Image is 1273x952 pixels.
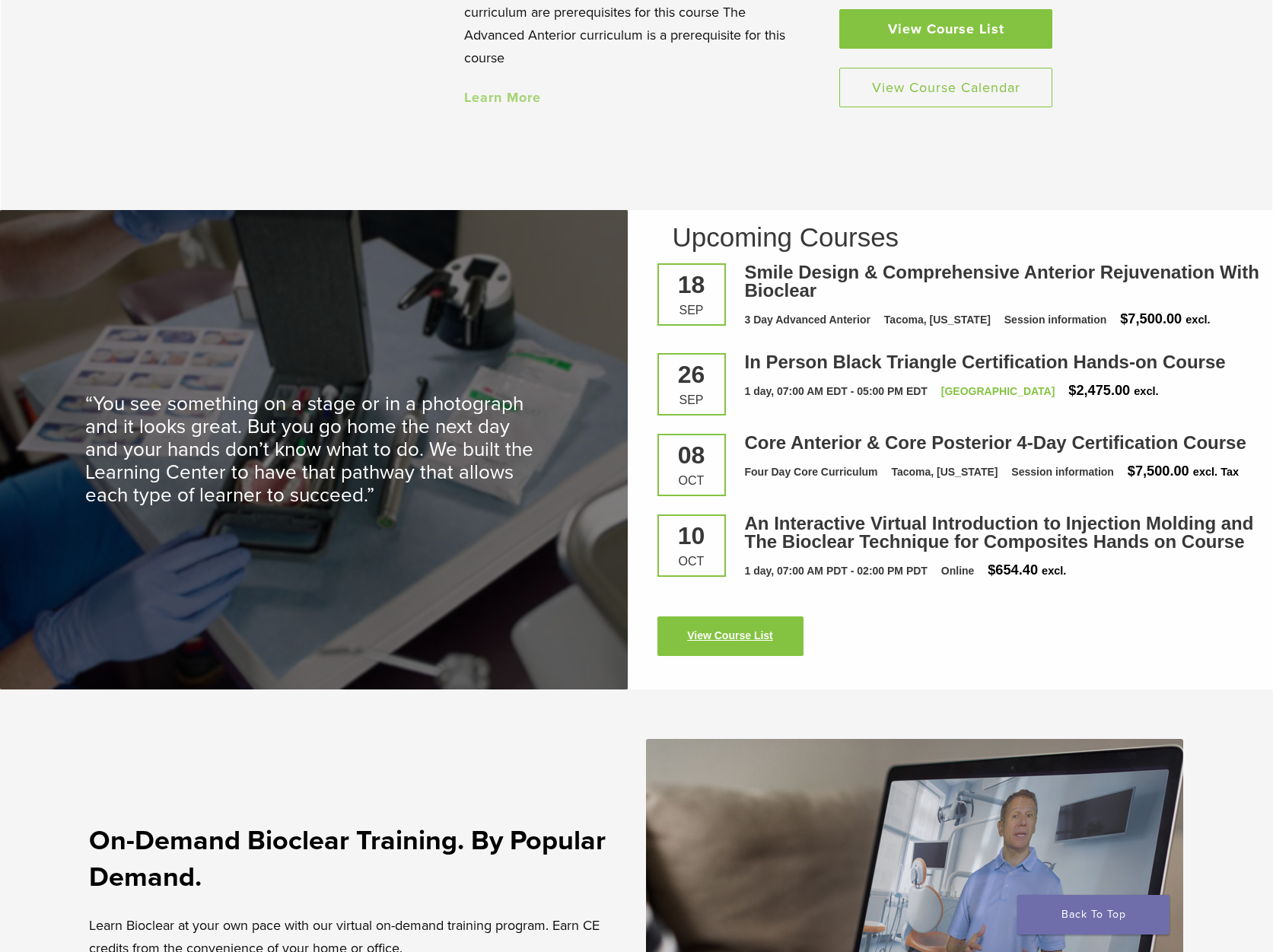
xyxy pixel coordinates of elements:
[1193,466,1239,478] span: excl. Tax
[1120,311,1182,326] span: $7,500.00
[1128,463,1189,479] span: $7,500.00
[745,352,1226,372] a: In Person Black Triangle Certification Hands-on Course
[745,563,928,579] div: 1 day, 07:00 AM PDT - 02:00 PM PDT
[673,224,1247,250] h2: Upcoming Courses
[89,824,606,893] strong: On-Demand Bioclear Training. By Popular Demand.
[670,272,713,297] div: 18
[1011,464,1114,480] div: Session information
[745,262,1259,301] a: Smile Design & Comprehensive Anterior Rejuvenation With Bioclear
[745,432,1246,453] a: Core Anterior & Core Posterior 4-Day Certification Course
[670,556,713,568] div: Oct
[1185,314,1210,326] span: excl.
[657,616,804,656] a: View Course List
[884,312,991,328] div: Tacoma, [US_STATE]
[670,475,713,487] div: Oct
[745,384,928,400] div: 1 day, 07:00 AM EDT - 05:00 PM EDT
[1134,385,1158,397] span: excl.
[670,524,713,548] div: 10
[941,385,1055,397] a: [GEOGRAPHIC_DATA]
[670,304,713,317] div: Sep
[891,464,998,480] div: Tacoma, [US_STATE]
[85,393,542,507] p: “You see something on a stage or in a photograph and it looks great. But you go home the next day...
[670,362,713,387] div: 26
[839,68,1052,107] a: View Course Calendar
[1068,383,1130,398] span: $2,475.00
[839,9,1052,49] a: View Course List
[670,394,713,406] div: Sep
[745,513,1254,552] a: An Interactive Virtual Introduction to Injection Molding and The Bioclear Technique for Composite...
[941,563,975,579] div: Online
[988,562,1038,578] span: $654.40
[745,464,878,480] div: Four Day Core Curriculum
[1004,312,1107,328] div: Session information
[1042,565,1066,577] span: excl.
[745,312,870,328] div: 3 Day Advanced Anterior
[670,443,713,467] div: 08
[1017,895,1170,934] a: Back To Top
[464,89,541,106] a: Learn More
